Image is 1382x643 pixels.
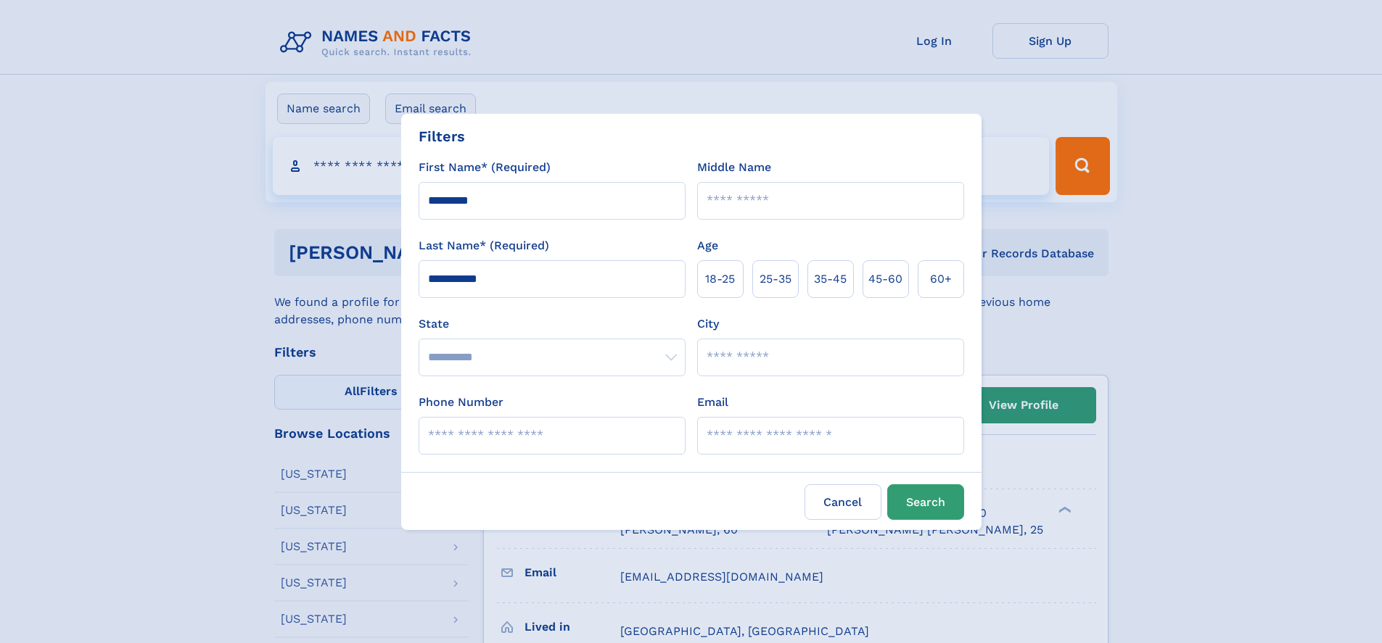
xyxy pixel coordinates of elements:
label: State [419,315,686,333]
button: Search [887,484,964,520]
label: Cancel [805,484,881,520]
span: 25‑35 [760,270,791,288]
span: 18‑25 [705,270,735,288]
label: Age [697,237,718,254]
span: 45‑60 [868,270,902,288]
label: City [697,315,719,333]
label: Middle Name [697,159,771,176]
label: First Name* (Required) [419,159,551,176]
div: Filters [419,125,465,147]
label: Phone Number [419,394,503,411]
label: Email [697,394,728,411]
span: 35‑45 [814,270,847,288]
span: 60+ [930,270,952,288]
label: Last Name* (Required) [419,237,549,254]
